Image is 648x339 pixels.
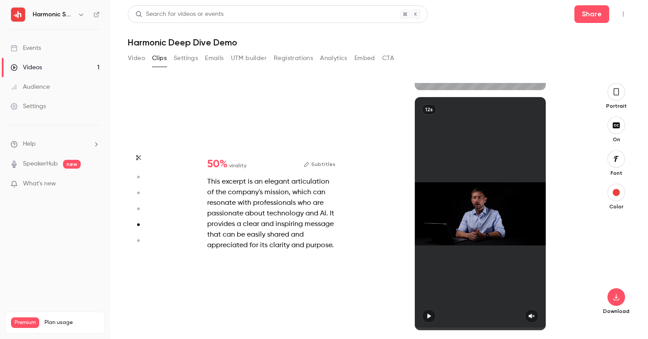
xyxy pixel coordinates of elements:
button: Settings [174,51,198,65]
button: Embed [354,51,375,65]
span: 1 [87,329,89,335]
img: Harmonic Security [11,8,25,22]
div: Videos [11,63,42,72]
span: Plan usage [45,319,99,326]
button: Emails [205,51,223,65]
span: 50 % [207,159,227,169]
button: Share [574,5,609,23]
span: new [63,160,81,169]
div: Search for videos or events [135,10,223,19]
button: Registrations [274,51,313,65]
span: What's new [23,179,56,188]
p: Font [602,169,630,177]
button: Video [128,51,145,65]
p: Color [602,203,630,210]
button: Subtitles [304,159,335,169]
span: Premium [11,317,39,328]
button: UTM builder [231,51,267,65]
h1: Harmonic Deep Dive Demo [128,37,630,48]
button: Clips [152,51,167,65]
button: Analytics [320,51,347,65]
p: Videos [11,328,28,336]
li: help-dropdown-opener [11,139,100,149]
span: virality [229,162,246,169]
p: Download [602,308,630,315]
p: / 90 [87,328,99,336]
p: Portrait [602,102,630,109]
span: Help [23,139,36,149]
button: Top Bar Actions [616,7,630,21]
p: On [602,136,630,143]
div: Audience [11,83,50,91]
a: SpeakerHub [23,159,58,169]
h6: Harmonic Security [33,10,74,19]
button: CTA [382,51,394,65]
div: Events [11,44,41,53]
div: Settings [11,102,46,111]
iframe: Noticeable Trigger [89,180,100,188]
div: This excerpt is an elegant articulation of the company's mission, which can resonate with profess... [207,177,335,251]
